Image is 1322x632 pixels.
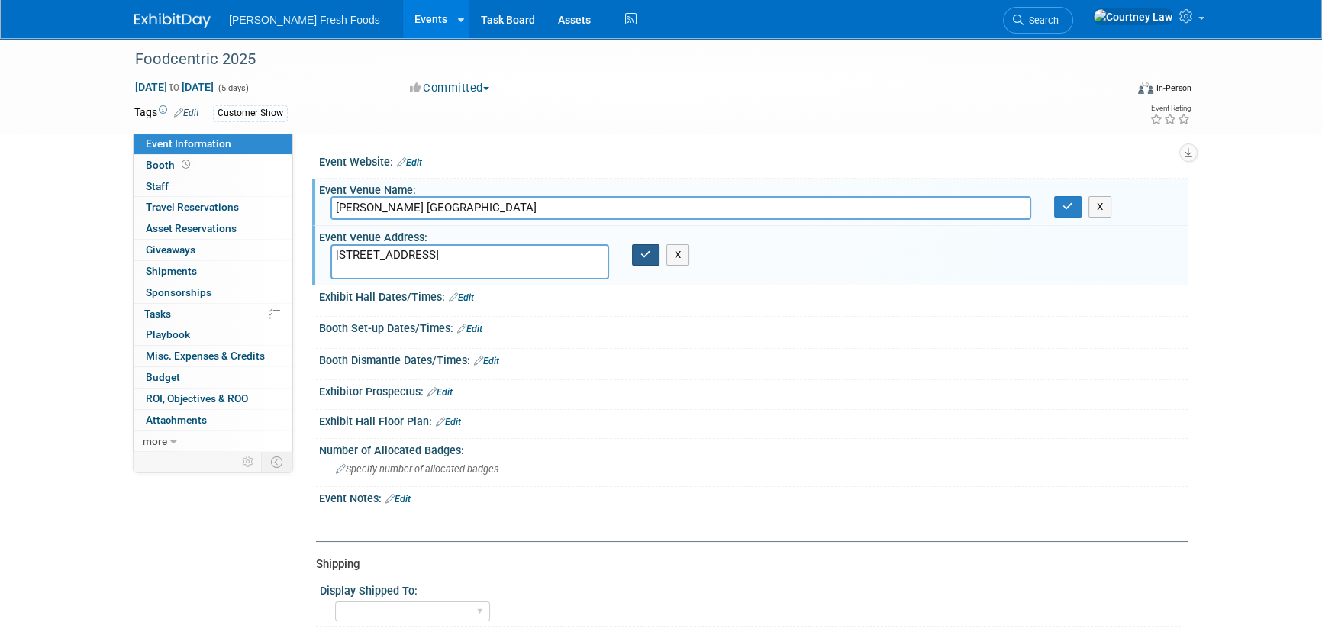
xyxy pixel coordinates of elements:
button: X [666,244,690,266]
a: Edit [174,108,199,118]
div: In-Person [1156,82,1191,94]
a: Edit [457,324,482,334]
span: Playbook [146,328,190,340]
span: (5 days) [217,83,249,93]
span: Search [1024,15,1059,26]
a: Edit [436,417,461,427]
td: Toggle Event Tabs [262,452,293,472]
span: Specify number of allocated badges [336,463,498,475]
img: Format-Inperson.png [1138,82,1153,94]
span: Shipments [146,265,197,277]
span: Booth not reserved yet [179,159,193,170]
span: Sponsorships [146,286,211,298]
a: Attachments [134,410,292,430]
a: Event Information [134,134,292,154]
div: Foodcentric 2025 [130,46,1101,73]
td: Personalize Event Tab Strip [235,452,262,472]
td: Tags [134,105,199,122]
span: more [143,435,167,447]
span: Asset Reservations [146,222,237,234]
a: Budget [134,367,292,388]
a: Staff [134,176,292,197]
span: Budget [146,371,180,383]
span: Staff [146,180,169,192]
a: Shipments [134,261,292,282]
a: ROI, Objectives & ROO [134,389,292,409]
span: Booth [146,159,193,171]
div: Exhibitor Prospectus: [319,380,1188,400]
div: Booth Set-up Dates/Times: [319,317,1188,337]
a: more [134,431,292,452]
a: Tasks [134,304,292,324]
button: Committed [405,80,495,96]
span: Misc. Expenses & Credits [146,350,265,362]
div: Event Website: [319,150,1188,170]
a: Giveaways [134,240,292,260]
span: Attachments [146,414,207,426]
a: Edit [427,387,453,398]
div: Shipping [316,556,1176,572]
img: Courtney Law [1093,8,1173,25]
a: Edit [397,157,422,168]
a: Search [1003,7,1073,34]
a: Edit [385,494,411,505]
div: Booth Dismantle Dates/Times: [319,349,1188,369]
div: Customer Show [213,105,288,121]
a: Asset Reservations [134,218,292,239]
div: Event Notes: [319,487,1188,507]
div: Exhibit Hall Floor Plan: [319,410,1188,430]
a: Edit [449,292,474,303]
div: Event Format [1034,79,1191,102]
span: [PERSON_NAME] Fresh Foods [229,14,380,26]
a: Sponsorships [134,282,292,303]
span: Event Information [146,137,231,150]
span: ROI, Objectives & ROO [146,392,248,405]
a: Travel Reservations [134,197,292,218]
div: Event Venue Name: [319,179,1188,198]
a: Booth [134,155,292,176]
div: Event Rating [1149,105,1191,112]
div: Event Venue Address: [319,226,1188,245]
img: ExhibitDay [134,13,211,28]
a: Playbook [134,324,292,345]
a: Misc. Expenses & Credits [134,346,292,366]
div: Exhibit Hall Dates/Times: [319,285,1188,305]
button: X [1088,196,1112,218]
a: Edit [474,356,499,366]
span: Travel Reservations [146,201,239,213]
span: Tasks [144,308,171,320]
span: [DATE] [DATE] [134,80,214,94]
span: Giveaways [146,243,195,256]
span: to [167,81,182,93]
div: Display Shipped To: [320,579,1181,598]
div: Number of Allocated Badges: [319,439,1188,458]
